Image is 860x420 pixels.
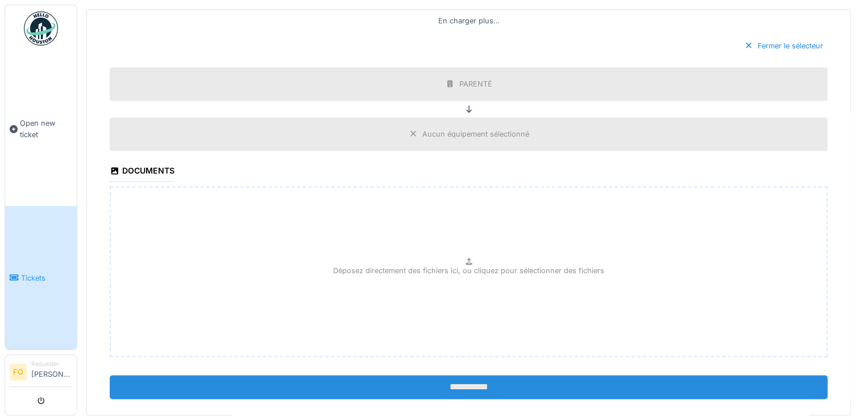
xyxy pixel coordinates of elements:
div: Fermer le sélecteur [739,38,828,53]
span: Open new ticket [20,118,72,139]
img: Badge_color-CXgf-gQk.svg [24,11,58,46]
a: Open new ticket [5,52,77,206]
div: PARENTÉ [459,79,492,89]
li: [PERSON_NAME] [31,360,72,384]
div: Aucun équipement sélectionné [422,129,529,139]
li: FO [10,364,27,381]
div: Requester [31,360,72,368]
a: Tickets [5,206,77,349]
div: Documents [110,162,175,182]
div: En charger plus… [434,13,504,28]
span: Tickets [21,273,72,283]
p: Déposez directement des fichiers ici, ou cliquez pour sélectionner des fichiers [333,265,604,276]
a: FO Requester[PERSON_NAME] [10,360,72,387]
